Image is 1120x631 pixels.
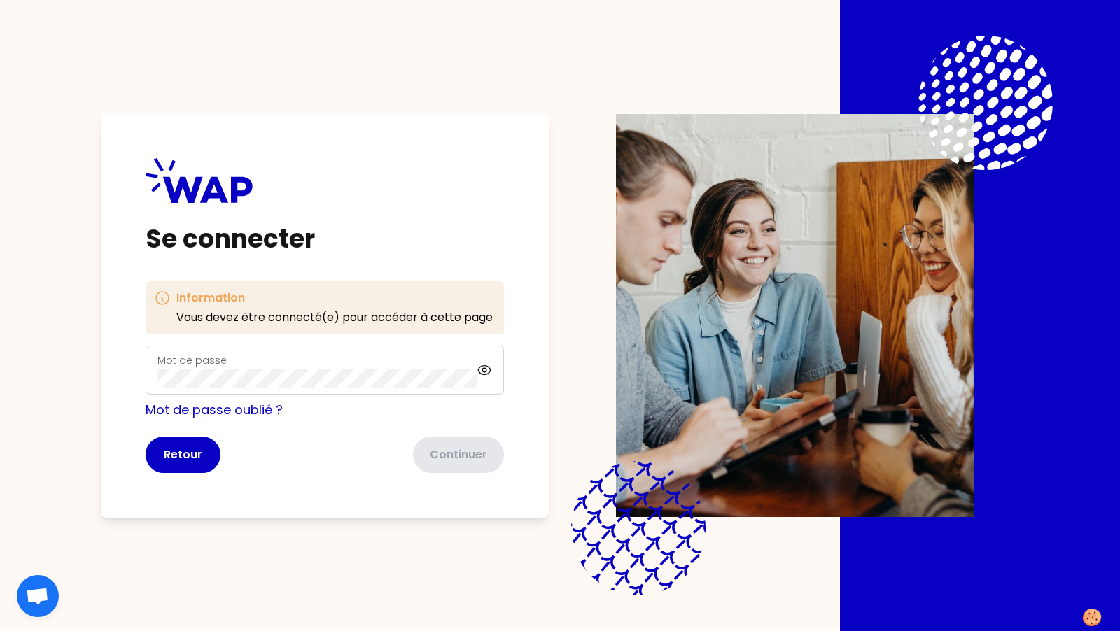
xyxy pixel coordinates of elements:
div: Ouvrir le chat [17,575,59,617]
button: Retour [146,437,220,473]
p: Vous devez être connecté(e) pour accéder à cette page [176,309,493,326]
h3: Information [176,290,493,306]
label: Mot de passe [157,353,227,367]
h1: Se connecter [146,225,504,253]
a: Mot de passe oublié ? [146,401,283,418]
img: Description [616,114,974,517]
button: Continuer [413,437,504,473]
